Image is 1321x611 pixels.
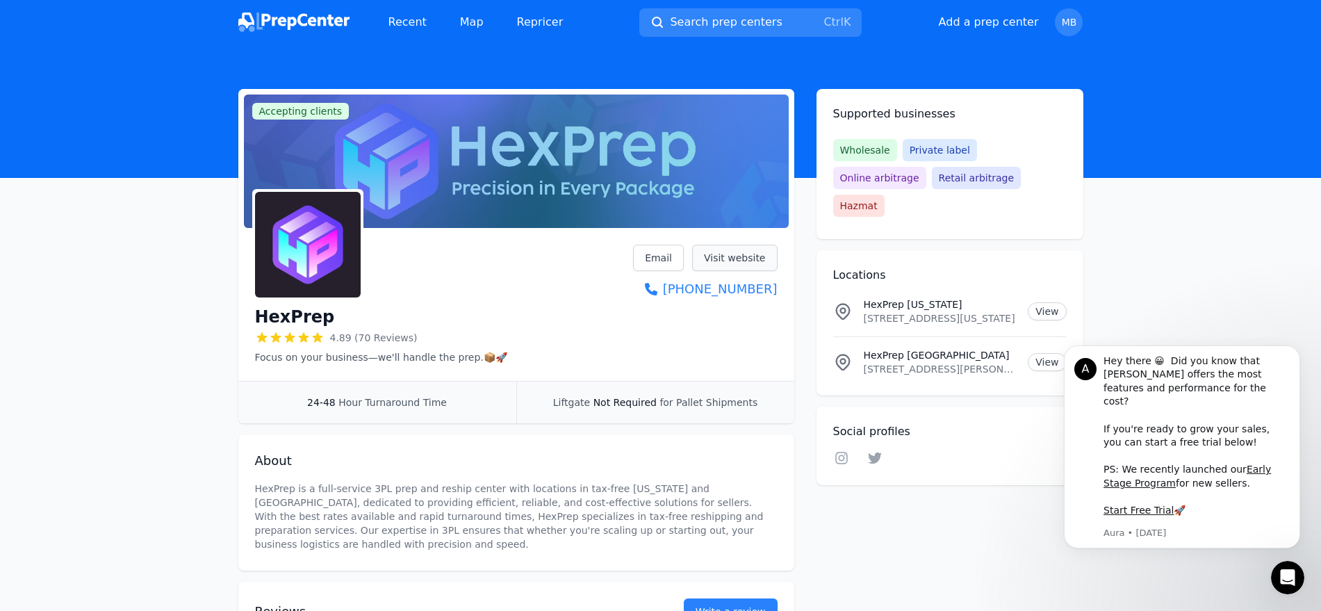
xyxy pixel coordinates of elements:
span: Hazmat [833,195,885,217]
h2: Social profiles [833,423,1067,440]
kbd: K [844,15,851,28]
p: HexPrep [US_STATE] [864,298,1017,311]
span: Liftgate [553,397,590,408]
iframe: Intercom notifications message [1043,338,1321,573]
span: MB [1062,17,1077,27]
span: Hour Turnaround Time [338,397,447,408]
kbd: Ctrl [823,15,843,28]
a: Map [449,8,495,36]
span: Not Required [593,397,657,408]
a: [PHONE_NUMBER] [633,279,777,299]
a: Repricer [506,8,575,36]
span: Private label [903,139,977,161]
h2: Supported businesses [833,106,1067,122]
p: Focus on your business—we'll handle the prep.📦🚀 [255,350,507,364]
a: Recent [377,8,438,36]
p: HexPrep [GEOGRAPHIC_DATA] [864,348,1017,362]
h2: About [255,451,778,471]
h1: HexPrep [255,306,335,328]
span: Accepting clients [252,103,350,120]
button: Search prep centersCtrlK [639,8,862,37]
img: PrepCenter [238,13,350,32]
a: Visit website [692,245,778,271]
p: HexPrep is a full-service 3PL prep and reship center with locations in tax-free [US_STATE] and [G... [255,482,778,551]
span: 4.89 (70 Reviews) [330,331,418,345]
a: View [1028,353,1066,371]
h2: Locations [833,267,1067,284]
a: View [1028,302,1066,320]
span: Wholesale [833,139,897,161]
iframe: Intercom live chat [1271,561,1304,594]
p: [STREET_ADDRESS][PERSON_NAME][US_STATE] [864,362,1017,376]
span: Online arbitrage [833,167,926,189]
span: 24-48 [307,397,336,408]
span: for Pallet Shipments [659,397,757,408]
img: HexPrep [255,192,361,298]
span: Retail arbitrage [932,167,1021,189]
button: MB [1055,8,1083,36]
span: Search prep centers [670,14,782,31]
p: [STREET_ADDRESS][US_STATE] [864,311,1017,325]
a: Email [633,245,684,271]
button: Add a prep center [939,14,1039,31]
